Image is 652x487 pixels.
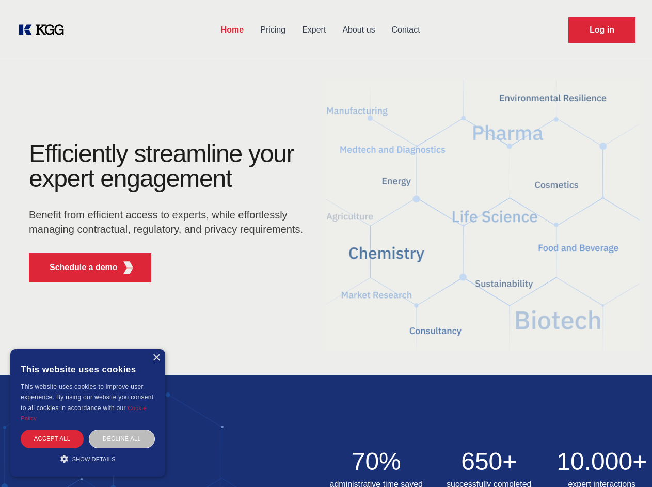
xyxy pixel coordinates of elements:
span: Show details [72,456,116,462]
a: Pricing [252,17,294,43]
h1: Efficiently streamline your expert engagement [29,142,310,191]
a: Request Demo [568,17,635,43]
img: KGG Fifth Element RED [122,261,135,274]
div: This website uses cookies [21,357,155,382]
div: Close [152,354,160,362]
h2: 70% [326,449,427,474]
a: KOL Knowledge Platform: Talk to Key External Experts (KEE) [17,22,72,38]
a: Home [213,17,252,43]
p: Schedule a demo [50,261,118,274]
div: Accept all [21,430,84,448]
a: Cookie Policy [21,405,147,421]
img: KGG Fifth Element RED [326,67,640,365]
p: Benefit from efficient access to experts, while effortlessly managing contractual, regulatory, an... [29,208,310,237]
h2: 650+ [439,449,539,474]
div: Show details [21,453,155,464]
span: This website uses cookies to improve user experience. By using our website you consent to all coo... [21,383,153,412]
button: Schedule a demoKGG Fifth Element RED [29,253,151,282]
div: Decline all [89,430,155,448]
a: Contact [384,17,428,43]
a: About us [334,17,383,43]
a: Expert [294,17,334,43]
